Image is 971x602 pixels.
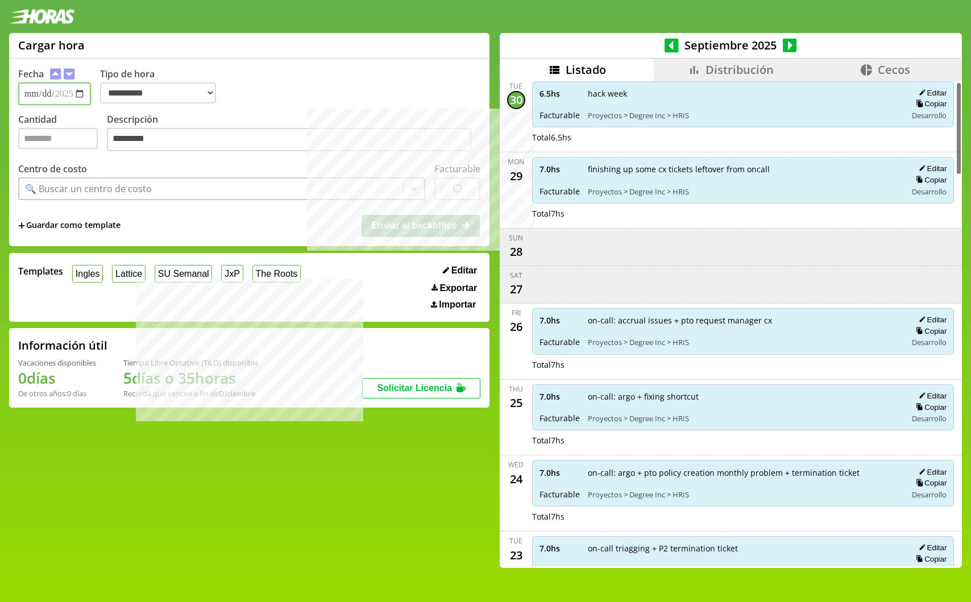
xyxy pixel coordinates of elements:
[18,219,25,232] span: +
[18,128,98,149] input: Cantidad
[18,388,96,398] div: De otros años: 0 días
[540,88,580,99] span: 6.5 hs
[915,543,947,553] button: Editar
[508,157,524,167] div: Mon
[588,315,899,326] span: on-call: accrual issues + pto request manager cx
[540,164,580,175] span: 7.0 hs
[912,402,947,412] button: Copiar
[915,88,947,98] button: Editar
[439,300,476,310] span: Importar
[540,315,580,326] span: 7.0 hs
[915,164,947,173] button: Editar
[252,265,301,283] button: The Roots
[18,368,96,388] h1: 0 días
[509,384,523,394] div: Thu
[509,536,522,546] div: Tue
[588,413,899,424] span: Proyectos > Degree Inc > HRIS
[540,543,580,554] span: 7.0 hs
[912,554,947,564] button: Copiar
[507,394,525,412] div: 25
[509,81,522,91] div: Tue
[434,163,480,175] label: Facturable
[509,233,523,243] div: Sun
[507,470,525,488] div: 24
[540,565,580,576] span: Facturable
[540,337,580,347] span: Facturable
[588,391,899,402] span: on-call: argo + fixing shortcut
[532,511,955,522] div: Total 7 hs
[912,413,947,424] span: Desarrollo
[532,132,955,143] div: Total 6.5 hs
[532,435,955,446] div: Total 7 hs
[18,338,107,353] h2: Información útil
[507,243,525,261] div: 28
[588,110,899,121] span: Proyectos > Degree Inc > HRIS
[18,219,121,232] span: +Guardar como template
[588,186,899,197] span: Proyectos > Degree Inc > HRIS
[451,265,477,276] span: Editar
[112,265,146,283] button: Lattice
[540,413,580,424] span: Facturable
[532,208,955,219] div: Total 7 hs
[123,358,258,368] div: Tiempo Libre Optativo (TiLO) disponible
[123,388,258,398] div: Recordá que vencen a fin de
[100,68,225,105] label: Tipo de hora
[507,91,525,109] div: 30
[566,62,606,77] span: Listado
[912,99,947,109] button: Copiar
[107,113,480,155] label: Descripción
[912,326,947,336] button: Copiar
[912,566,947,576] span: Desarrollo
[588,164,899,175] span: finishing up some cx tickets leftover from oncall
[507,546,525,564] div: 23
[540,110,580,121] span: Facturable
[915,391,947,401] button: Editar
[428,283,480,294] button: Exportar
[507,280,525,298] div: 27
[439,283,477,293] span: Exportar
[508,460,524,470] div: Wed
[588,88,899,99] span: hack week
[107,128,471,152] textarea: Descripción
[221,265,243,283] button: JxP
[362,378,480,398] button: Solicitar Licencia
[588,467,899,478] span: on-call: argo + pto policy creation monthly problem + termination ticket
[18,358,96,368] div: Vacaciones disponibles
[532,359,955,370] div: Total 7 hs
[18,38,85,53] h1: Cargar hora
[679,38,783,53] span: Septiembre 2025
[219,388,255,398] b: Diciembre
[512,308,521,318] div: Fri
[588,489,899,500] span: Proyectos > Degree Inc > HRIS
[377,383,452,393] span: Solicitar Licencia
[878,62,910,77] span: Cecos
[18,68,44,80] label: Fecha
[912,186,947,197] span: Desarrollo
[18,265,63,277] span: Templates
[510,271,522,280] div: Sat
[500,81,962,566] div: scrollable content
[439,265,480,276] button: Editar
[123,368,258,388] h1: 5 días o 35 horas
[540,391,580,402] span: 7.0 hs
[18,163,87,175] label: Centro de costo
[915,467,947,477] button: Editar
[912,175,947,185] button: Copiar
[507,167,525,185] div: 29
[540,489,580,500] span: Facturable
[912,337,947,347] span: Desarrollo
[72,265,103,283] button: Ingles
[588,566,899,576] span: Proyectos > Degree Inc > HRIS
[912,110,947,121] span: Desarrollo
[588,337,899,347] span: Proyectos > Degree Inc > HRIS
[18,113,107,155] label: Cantidad
[25,182,152,195] div: 🔍 Buscar un centro de costo
[540,186,580,197] span: Facturable
[155,265,212,283] button: SU Semanal
[100,82,216,103] select: Tipo de hora
[540,467,580,478] span: 7.0 hs
[9,9,75,24] img: logotipo
[588,543,899,554] span: on-call triagging + P2 termination ticket
[912,478,947,488] button: Copiar
[706,62,774,77] span: Distribución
